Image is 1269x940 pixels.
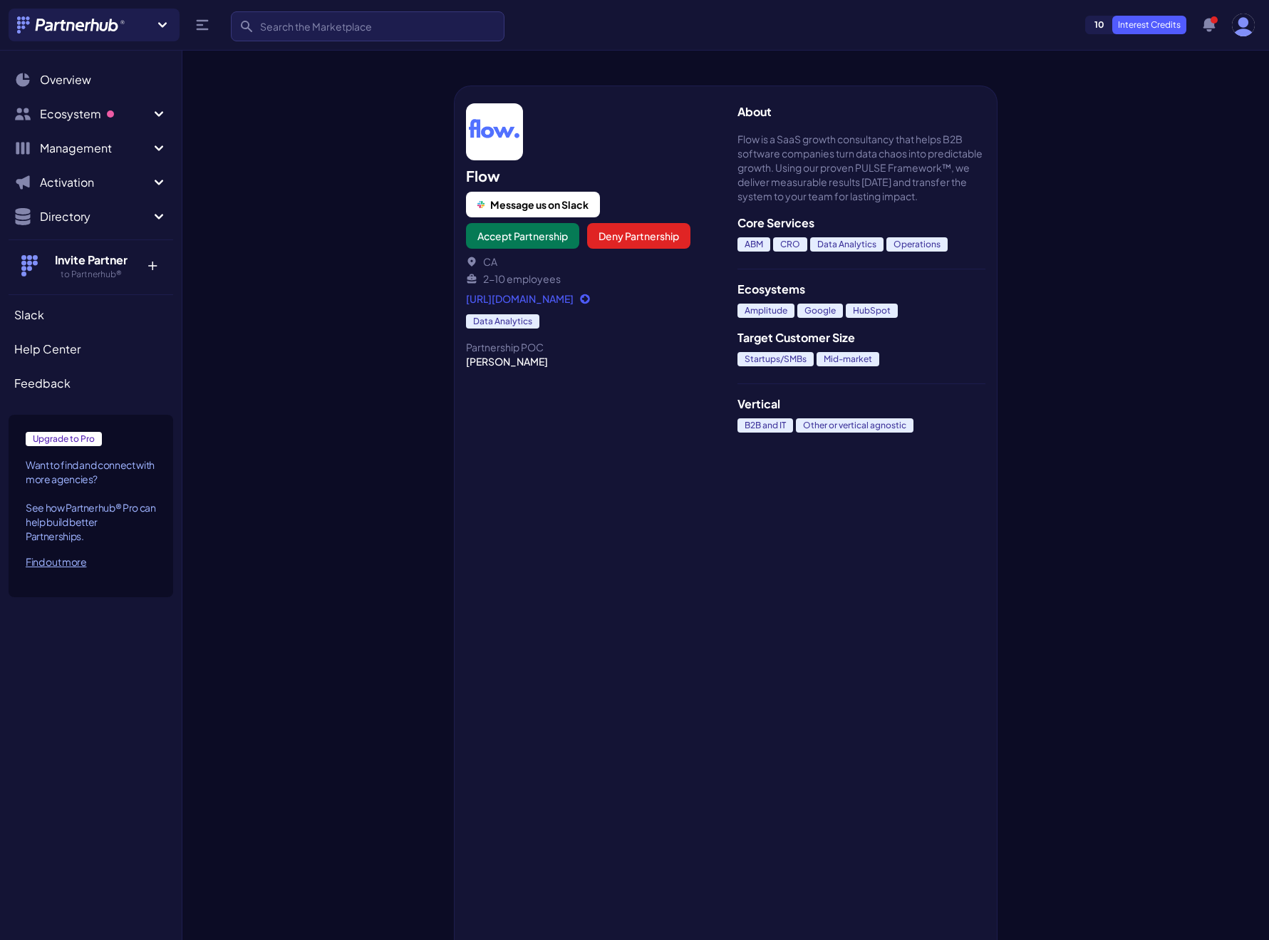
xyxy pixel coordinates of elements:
span: 10 [1086,16,1113,33]
button: Deny Partnership [587,223,690,249]
span: ABM [737,237,770,252]
span: Directory [40,208,150,225]
span: Operations [886,237,948,252]
input: Search the Marketplace [231,11,504,41]
span: HubSpot [846,304,898,318]
div: Find out more [26,554,156,569]
span: Feedback [14,375,71,392]
a: Help Center [9,335,173,363]
img: Flow [466,103,523,160]
div: Partnership POC [466,340,714,354]
button: Accept Partnership [466,223,579,249]
h3: Core Services [737,215,985,232]
span: Slack [14,306,44,324]
li: 2-10 employees [466,272,714,286]
button: Ecosystem [9,100,173,128]
span: Upgrade to Pro [26,432,102,446]
div: [PERSON_NAME] [466,354,714,368]
a: Feedback [9,369,173,398]
span: Message us on Slack [490,197,589,212]
p: Want to find and connect with more agencies? See how Partnerhub® Pro can help build better Partne... [26,458,156,543]
span: Management [40,140,150,157]
span: Amplitude [737,304,794,318]
span: Data Analytics [466,314,539,329]
p: + [137,252,167,274]
img: user photo [1232,14,1255,36]
h3: Ecosystems [737,281,985,298]
button: Invite Partner to Partnerhub® + [9,239,173,291]
span: Ecosystem [40,105,150,123]
a: [URL][DOMAIN_NAME] [466,291,714,306]
span: Other or vertical agnostic [796,418,913,433]
span: Mid-market [817,352,879,366]
span: Activation [40,174,150,191]
h4: Invite Partner [45,252,137,269]
span: Google [797,304,843,318]
h2: Flow [466,166,714,186]
img: Partnerhub® Logo [17,16,126,33]
span: B2B and IT [737,418,793,433]
button: Directory [9,202,173,231]
a: Slack [9,301,173,329]
a: Upgrade to Pro Want to find and connect with more agencies?See how Partnerhub® Pro can help build... [9,415,173,597]
span: Overview [40,71,91,88]
h3: Target Customer Size [737,329,985,346]
li: CA [466,254,714,269]
span: CRO [773,237,807,252]
button: Activation [9,168,173,197]
p: Interest Credits [1112,16,1186,34]
h3: About [737,103,985,120]
span: Help Center [14,341,81,358]
button: Message us on Slack [466,192,600,217]
span: Startups/SMBs [737,352,814,366]
a: 10Interest Credits [1085,16,1186,34]
span: Data Analytics [810,237,884,252]
button: Management [9,134,173,162]
h5: to Partnerhub® [45,269,137,280]
span: Flow is a SaaS growth consultancy that helps B2B software companies turn data chaos into predicta... [737,132,985,203]
h3: Vertical [737,396,985,413]
a: Overview [9,66,173,94]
